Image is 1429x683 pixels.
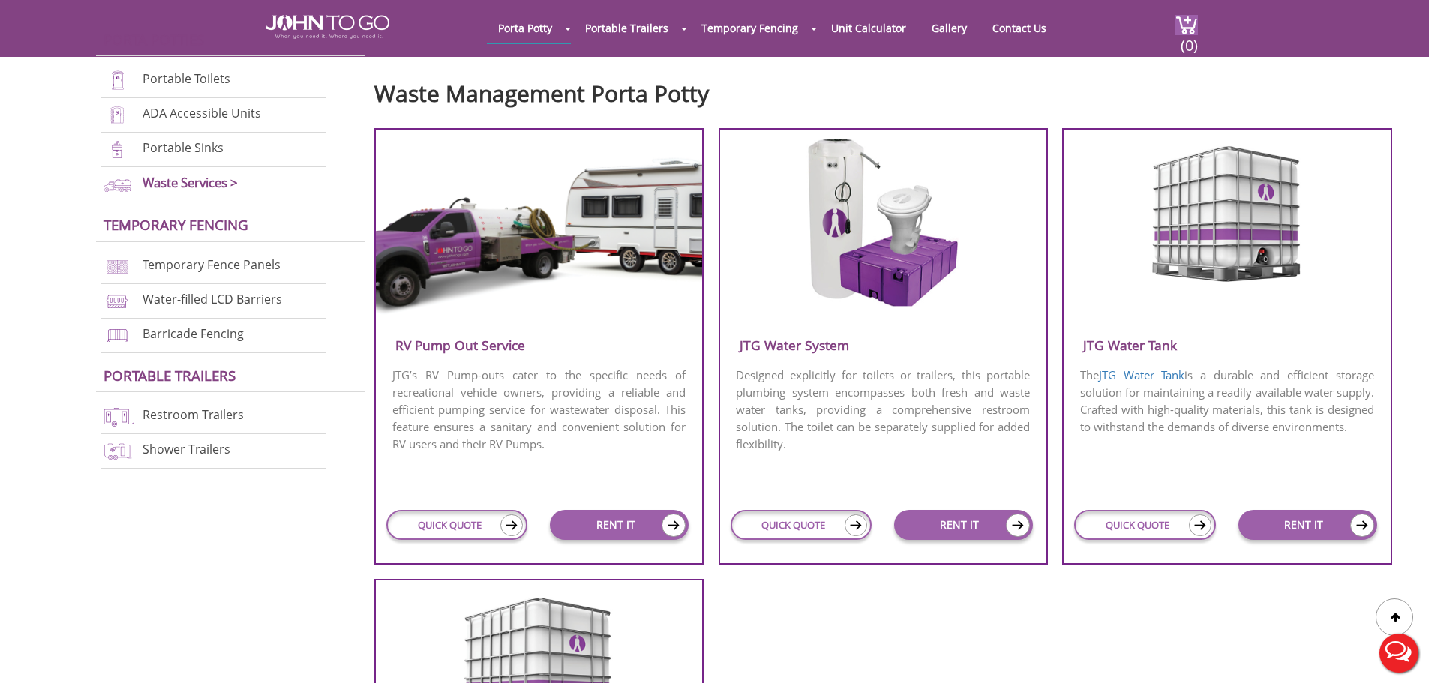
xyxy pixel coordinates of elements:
[1146,139,1308,283] img: water-tank.png
[376,139,702,318] img: rv-pump-out.png
[376,333,702,358] h3: RV Pump Out Service
[101,256,134,277] img: chan-link-fencing-new.png
[143,140,224,157] a: Portable Sinks
[487,13,563,43] a: Porta Potty
[101,139,134,160] img: portable-sinks-new.png
[550,510,689,540] a: RENT IT
[143,291,282,307] a: Water-filled LCD Barriers
[143,441,230,457] a: Shower Trailers
[690,13,809,43] a: Temporary Fencing
[104,366,236,385] a: Portable trailers
[101,441,134,461] img: shower-trailers-new.png
[500,514,523,536] img: icon
[920,13,978,43] a: Gallery
[101,406,134,427] img: restroom-trailers-new.png
[104,30,204,49] a: Porta Potties
[804,139,962,309] img: fresh-water-system.png
[143,406,244,423] a: Restroom Trailers
[143,71,230,88] a: Portable Toilets
[1064,333,1390,358] h3: JTG Water Tank
[143,325,244,342] a: Barricade Fencing
[101,325,134,346] img: barricade-fencing-icon-new.png
[1238,510,1377,540] a: RENT IT
[820,13,917,43] a: Unit Calculator
[1064,365,1390,437] p: The is a durable and efficient storage solution for maintaining a readily available water supply....
[101,291,134,311] img: water-filled%20barriers-new.png
[1369,623,1429,683] button: Live Chat
[1074,510,1215,540] a: QUICK QUOTE
[143,174,238,191] a: Waste Services >
[574,13,680,43] a: Portable Trailers
[143,256,281,273] a: Temporary Fence Panels
[101,175,134,195] img: waste-services-new.png
[376,365,702,454] p: JTG’s RV Pump-outs cater to the specific needs of recreational vehicle owners, providing a reliab...
[104,215,248,234] a: Temporary Fencing
[731,510,872,540] a: QUICK QUOTE
[1350,514,1374,537] img: icon
[720,365,1046,454] p: Designed explicitly for toilets or trailers, this portable plumbing system encompasses both fresh...
[981,13,1058,43] a: Contact Us
[143,106,261,122] a: ADA Accessible Units
[720,333,1046,358] h3: JTG Water System
[1099,367,1184,382] a: JTG Water Tank
[1180,23,1198,55] span: (0)
[1189,514,1211,536] img: icon
[386,510,527,540] a: QUICK QUOTE
[101,105,134,125] img: ADA-units-new.png
[374,73,1406,106] h2: Waste Management Porta Potty
[662,514,686,537] img: icon
[1175,15,1198,35] img: cart a
[266,15,389,39] img: JOHN to go
[1006,514,1030,537] img: icon
[894,510,1033,540] a: RENT IT
[845,514,867,536] img: icon
[101,70,134,91] img: portable-toilets-new.png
